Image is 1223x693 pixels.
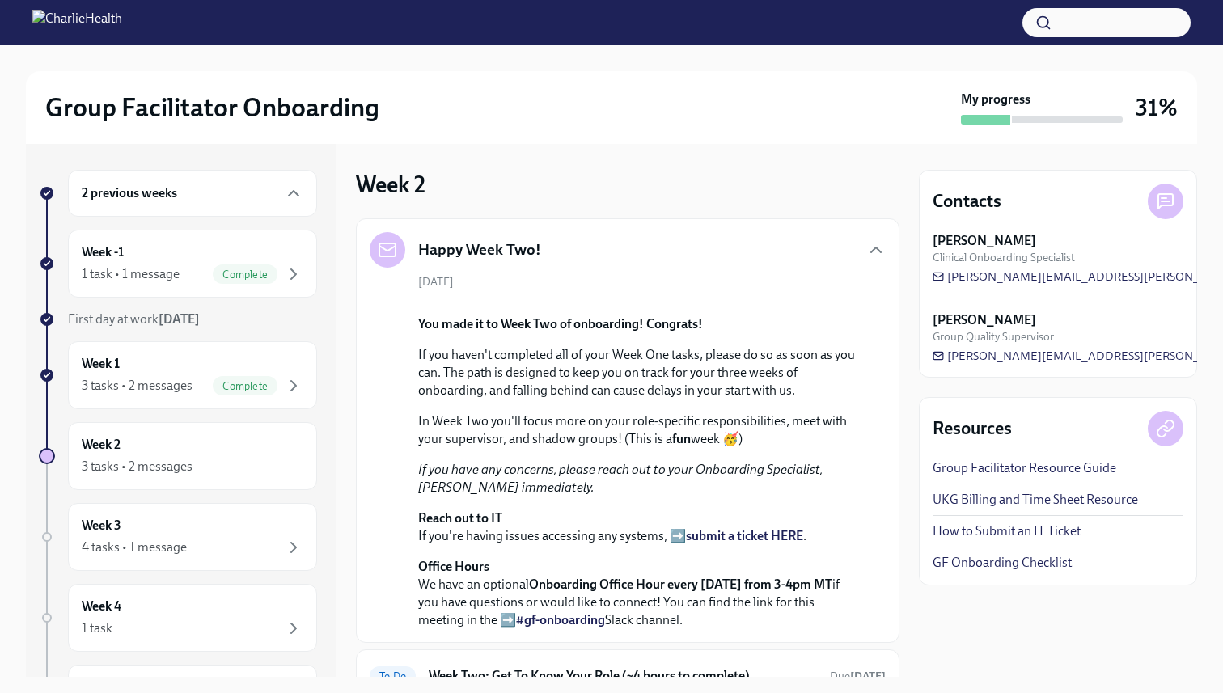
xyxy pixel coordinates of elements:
strong: Office Hours [418,559,489,574]
strong: My progress [961,91,1030,108]
a: submit a ticket HERE [686,528,803,543]
a: Week 23 tasks • 2 messages [39,422,317,490]
span: Group Quality Supervisor [933,329,1054,344]
strong: [PERSON_NAME] [933,232,1036,250]
span: To Do [370,670,416,682]
h6: Week 1 [82,355,120,373]
a: Week 34 tasks • 1 message [39,503,317,571]
div: 1 task • 1 message [82,265,180,283]
h4: Contacts [933,189,1001,213]
a: Group Facilitator Resource Guide [933,459,1116,477]
h5: Happy Week Two! [418,239,541,260]
em: If you have any concerns, please reach out to your Onboarding Specialist, [PERSON_NAME] immediately. [418,462,823,495]
span: [DATE] [418,274,454,289]
a: #gf-onboarding [516,612,605,628]
div: 4 tasks • 1 message [82,539,187,556]
div: 1 task [82,619,112,637]
h6: Week Two: Get To Know Your Role (~4 hours to complete) [429,667,817,685]
a: GF Onboarding Checklist [933,554,1072,572]
a: How to Submit an IT Ticket [933,522,1081,540]
h2: Group Facilitator Onboarding [45,91,379,124]
h6: 2 previous weeks [82,184,177,202]
h6: Week 3 [82,517,121,535]
a: UKG Billing and Time Sheet Resource [933,491,1138,509]
p: We have an optional if you have questions or would like to connect! You can find the link for thi... [418,558,860,629]
strong: [PERSON_NAME] [933,311,1036,329]
h3: 31% [1136,93,1178,122]
h4: Resources [933,416,1012,441]
a: Week 41 task [39,584,317,652]
span: Due [830,670,886,683]
div: 3 tasks • 2 messages [82,377,193,395]
strong: Reach out to IT [418,510,502,526]
h6: Week -1 [82,243,124,261]
strong: fun [672,431,691,446]
p: In Week Two you'll focus more on your role-specific responsibilities, meet with your supervisor, ... [418,412,860,448]
a: To DoWeek Two: Get To Know Your Role (~4 hours to complete)Due[DATE] [370,663,886,689]
h6: Week 4 [82,598,121,615]
a: First day at work[DATE] [39,311,317,328]
h6: Week 2 [82,436,121,454]
a: Week 13 tasks • 2 messagesComplete [39,341,317,409]
a: Week -11 task • 1 messageComplete [39,230,317,298]
span: First day at work [68,311,200,327]
span: Clinical Onboarding Specialist [933,250,1075,265]
div: 2 previous weeks [68,170,317,217]
strong: [DATE] [850,670,886,683]
strong: Onboarding Office Hour every [DATE] from 3-4pm MT [529,577,832,592]
strong: [DATE] [159,311,200,327]
p: If you're having issues accessing any systems, ➡️ . [418,509,860,545]
h3: Week 2 [356,170,425,199]
span: Complete [213,268,277,281]
div: 3 tasks • 2 messages [82,458,193,475]
span: September 16th, 2025 10:00 [830,669,886,684]
span: Complete [213,380,277,392]
p: If you haven't completed all of your Week One tasks, please do so as soon as you can. The path is... [418,346,860,399]
img: CharlieHealth [32,10,122,36]
strong: You made it to Week Two of onboarding! Congrats! [418,316,703,332]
